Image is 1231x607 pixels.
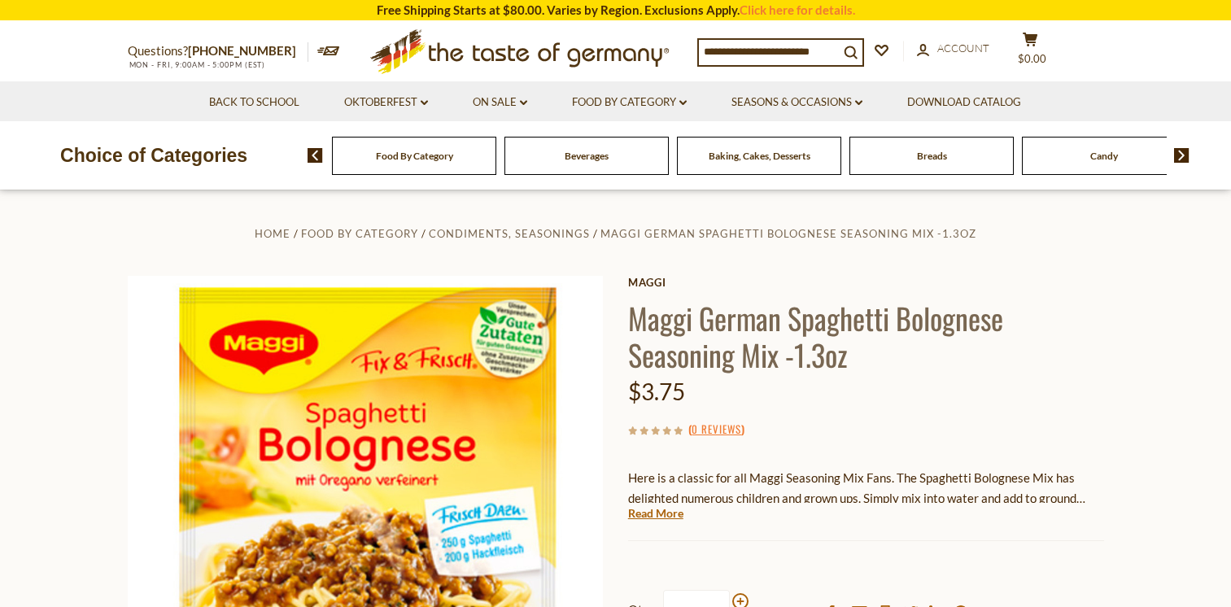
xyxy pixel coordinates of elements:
[628,505,683,522] a: Read More
[376,150,453,162] a: Food By Category
[907,94,1021,111] a: Download Catalog
[628,378,685,405] span: $3.75
[1090,150,1118,162] a: Candy
[628,468,1104,509] p: Here is a classic for all Maggi Seasoning Mix Fans. The Spaghetti Bolognese Mix has delighted num...
[209,94,299,111] a: Back to School
[740,2,855,17] a: Click here for details.
[128,60,266,69] span: MON - FRI, 9:00AM - 5:00PM (EST)
[429,227,590,240] a: Condiments, Seasonings
[600,227,976,240] a: Maggi German Spaghetti Bolognese Seasoning Mix -1.3oz
[188,43,296,58] a: [PHONE_NUMBER]
[917,150,947,162] a: Breads
[308,148,323,163] img: previous arrow
[692,421,741,439] a: 0 Reviews
[572,94,687,111] a: Food By Category
[255,227,290,240] a: Home
[301,227,418,240] a: Food By Category
[917,40,989,58] a: Account
[937,41,989,55] span: Account
[709,150,810,162] a: Baking, Cakes, Desserts
[344,94,428,111] a: Oktoberfest
[128,41,308,62] p: Questions?
[628,299,1104,373] h1: Maggi German Spaghetti Bolognese Seasoning Mix -1.3oz
[1018,52,1046,65] span: $0.00
[688,421,744,437] span: ( )
[1006,32,1055,72] button: $0.00
[565,150,609,162] a: Beverages
[473,94,527,111] a: On Sale
[731,94,862,111] a: Seasons & Occasions
[628,276,1104,289] a: Maggi
[1174,148,1190,163] img: next arrow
